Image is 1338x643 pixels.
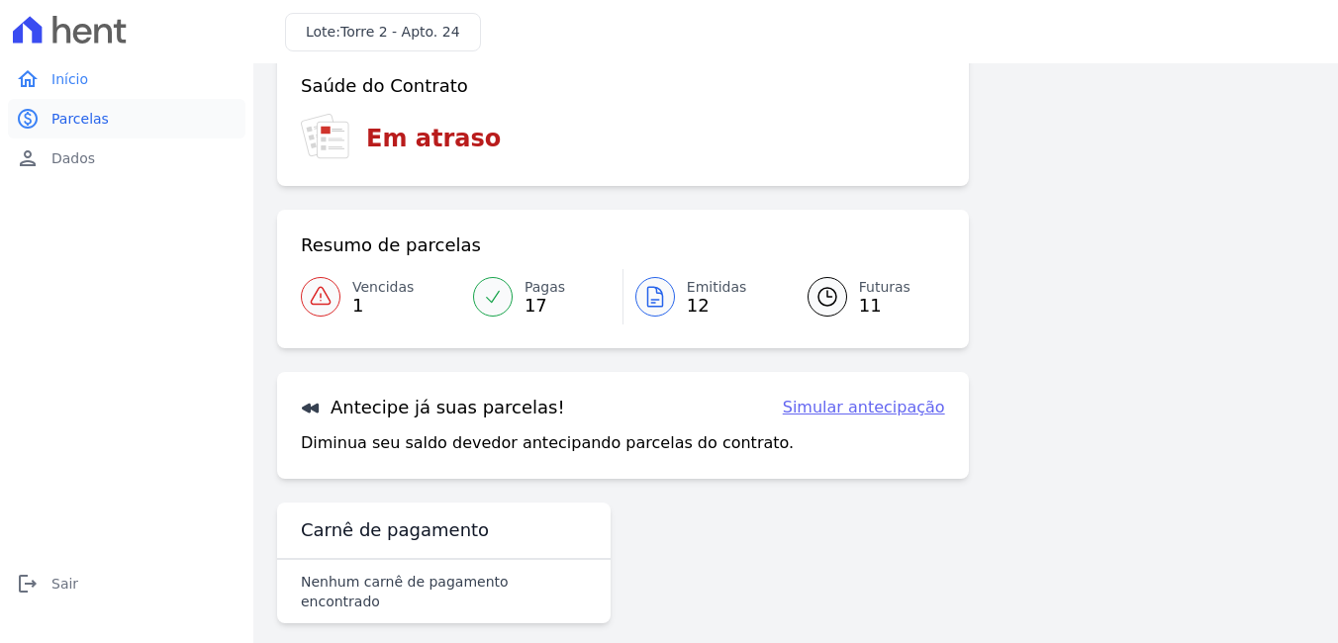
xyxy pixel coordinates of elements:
[301,74,468,98] h3: Saúde do Contrato
[301,572,587,611] p: Nenhum carnê de pagamento encontrado
[623,269,784,324] a: Emitidas 12
[352,298,414,314] span: 1
[461,269,622,324] a: Pagas 17
[340,24,460,40] span: Torre 2 - Apto. 24
[784,269,945,324] a: Futuras 11
[301,431,794,455] p: Diminua seu saldo devedor antecipando parcelas do contrato.
[51,109,109,129] span: Parcelas
[687,298,747,314] span: 12
[301,518,489,542] h3: Carnê de pagamento
[525,277,565,298] span: Pagas
[16,572,40,596] i: logout
[301,233,481,257] h3: Resumo de parcelas
[306,22,460,43] h3: Lote:
[16,146,40,170] i: person
[687,277,747,298] span: Emitidas
[352,277,414,298] span: Vencidas
[16,67,40,91] i: home
[301,269,461,324] a: Vencidas 1
[783,396,945,419] a: Simular antecipação
[8,564,245,603] a: logoutSair
[8,99,245,138] a: paidParcelas
[366,121,501,156] h3: Em atraso
[51,69,88,89] span: Início
[8,138,245,178] a: personDados
[859,298,910,314] span: 11
[51,574,78,594] span: Sair
[16,107,40,131] i: paid
[525,298,565,314] span: 17
[301,396,565,419] h3: Antecipe já suas parcelas!
[859,277,910,298] span: Futuras
[51,148,95,168] span: Dados
[8,59,245,99] a: homeInício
